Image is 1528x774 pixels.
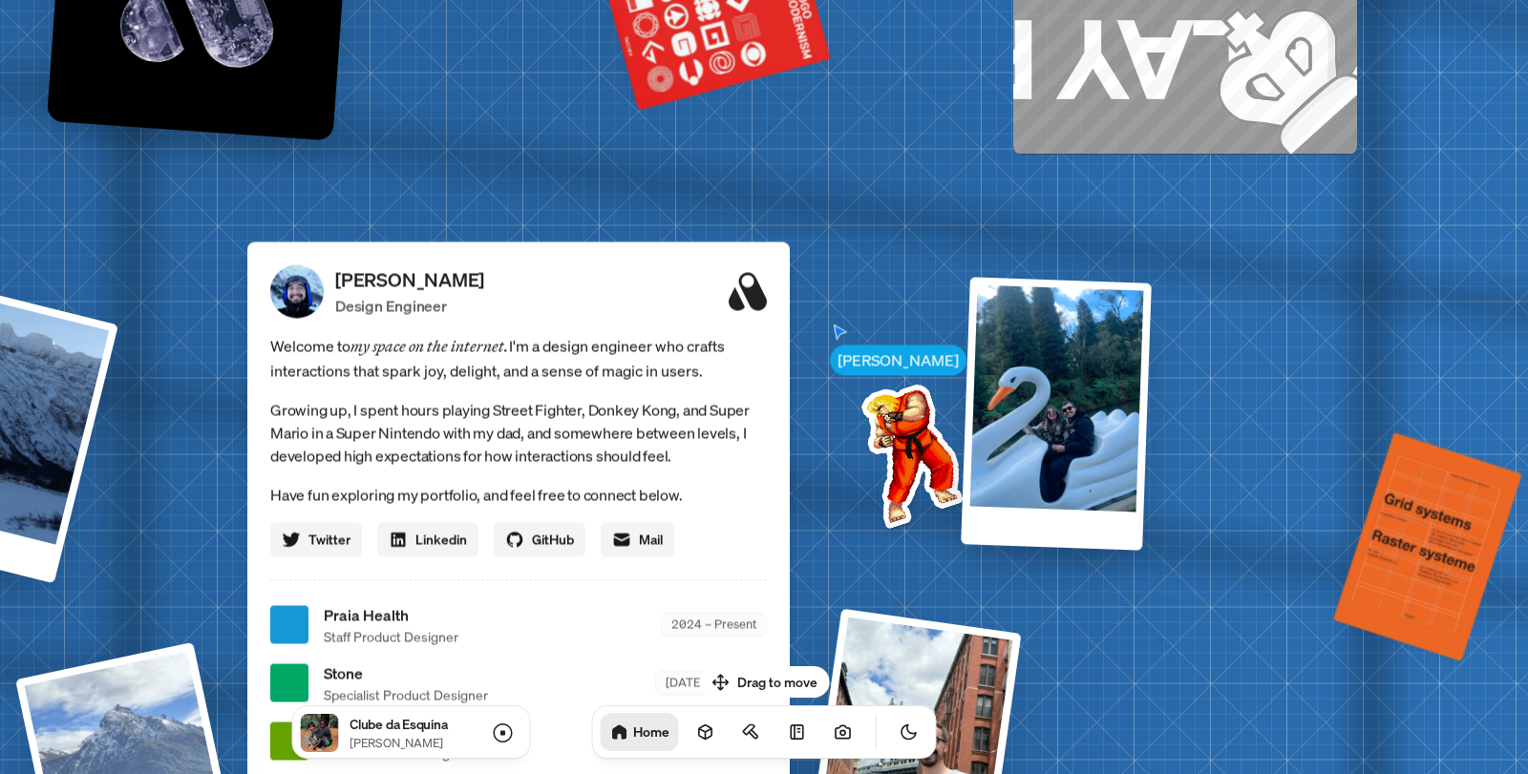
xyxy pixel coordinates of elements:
span: Linkedin [415,530,467,550]
span: Mail [639,530,663,550]
span: Staff Product Designer [324,626,458,646]
p: Clube da Esquina [350,714,472,734]
span: Specialist Product Designer [324,684,488,704]
div: 2024 – Present [661,613,767,637]
a: Mail [601,522,674,556]
a: Home [601,713,679,751]
a: Twitter [270,522,362,556]
em: my space on the internet. [350,336,509,355]
span: Twitter [308,530,350,550]
p: Have fun exploring my portfolio, and feel free to connect below. [270,482,767,507]
p: Growing up, I spent hours playing Street Fighter, Donkey Kong, and Super Mario in a Super Nintend... [270,398,767,467]
img: Profile example [812,355,1005,548]
a: Linkedin [377,522,478,556]
p: Design Engineer [335,294,484,317]
button: Toggle Theme [890,713,928,751]
img: Profile Picture [270,264,324,318]
span: Welcome to I'm a design engineer who crafts interactions that spark joy, delight, and a sense of ... [270,333,767,383]
a: GitHub [494,522,585,556]
span: Praia Health [324,603,458,626]
span: GitHub [532,530,574,550]
h1: Home [633,722,669,741]
p: [PERSON_NAME] [335,265,484,294]
p: [PERSON_NAME] [350,734,472,752]
span: Stone [324,661,488,684]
